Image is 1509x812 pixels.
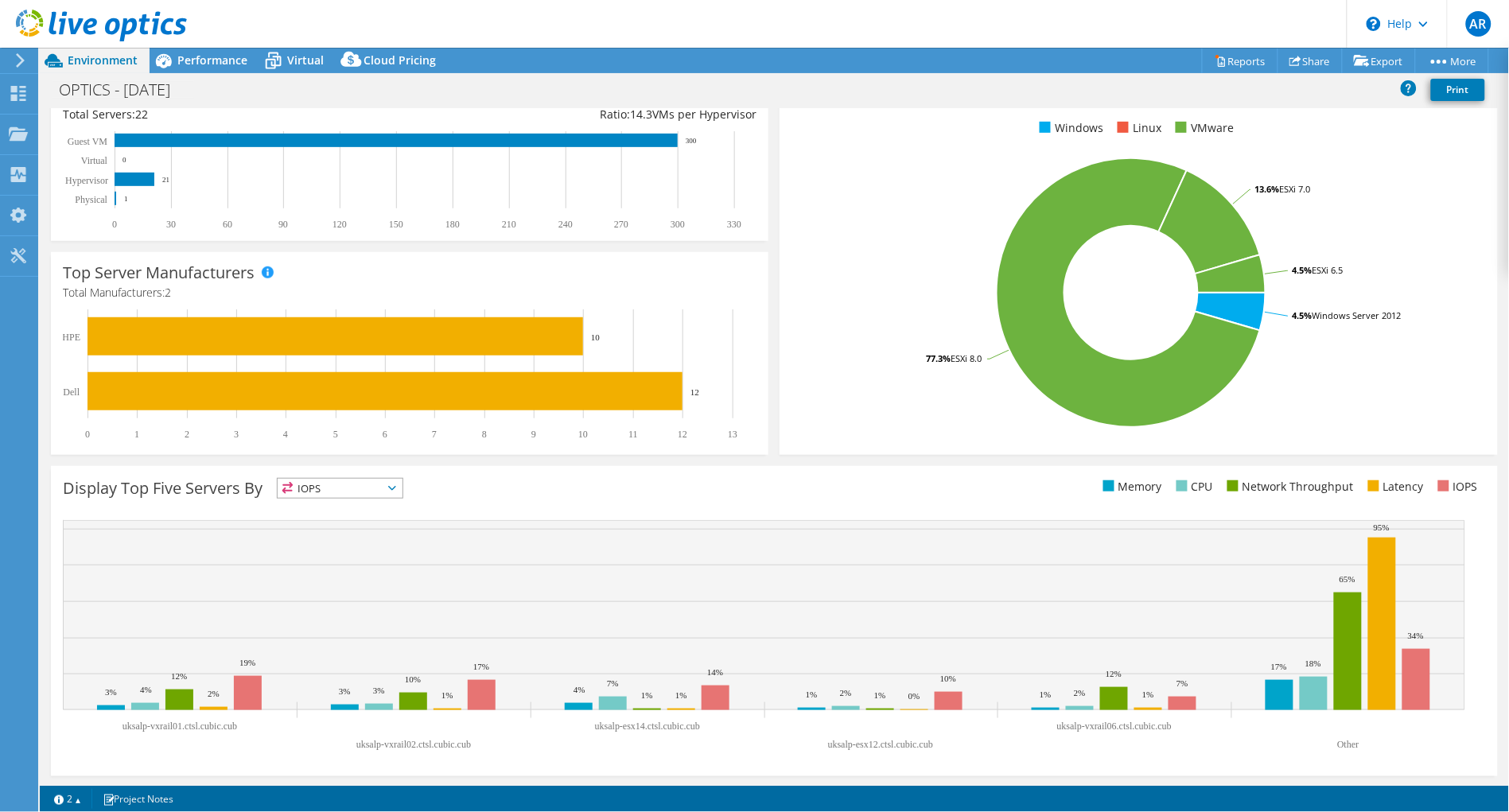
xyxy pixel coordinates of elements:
text: 7% [607,678,619,688]
text: uksalp-vxrail02.ctsl.cubic.cub [356,739,471,750]
li: CPU [1173,478,1213,495]
text: 2% [1074,688,1086,697]
text: Physical [75,194,107,205]
span: Virtual [287,52,324,68]
text: 1% [641,690,653,700]
text: 3 [234,429,239,440]
text: 3% [339,686,351,696]
text: 5 [333,429,338,440]
text: 7 [432,429,437,440]
text: 1 [124,195,128,203]
text: Virtual [81,155,108,166]
span: 22 [135,107,148,122]
text: 14% [707,667,723,677]
tspan: ESXi 7.0 [1280,183,1311,195]
text: uksalp-vxrail06.ctsl.cubic.cub [1057,721,1172,732]
text: 240 [558,219,573,230]
span: Performance [177,52,247,68]
text: 0 [112,219,117,230]
text: 120 [333,219,347,230]
li: Linux [1114,119,1161,137]
text: 2% [840,688,852,697]
text: 8 [482,429,487,440]
text: 21 [162,176,169,184]
text: Other [1337,739,1359,750]
span: Environment [68,52,138,68]
text: 150 [389,219,403,230]
text: 12% [171,671,187,681]
text: 4% [140,685,152,694]
text: 17% [473,662,489,671]
a: Project Notes [91,789,185,809]
text: 30 [166,219,176,230]
span: 14.3 [630,107,652,122]
tspan: 77.3% [926,352,951,364]
a: 2 [43,789,92,809]
text: 12 [678,429,687,440]
text: HPE [62,332,80,343]
text: 330 [727,219,741,230]
text: 9 [531,429,536,440]
text: 95% [1374,523,1390,532]
text: Dell [63,387,80,398]
text: 1% [874,690,886,700]
text: uksalp-esx14.ctsl.cubic.cub [595,721,700,732]
text: uksalp-vxrail01.ctsl.cubic.cub [123,721,237,732]
text: 180 [445,219,460,230]
text: 0 [85,429,90,440]
h3: Top Server Manufacturers [63,264,255,282]
text: 19% [239,658,255,667]
text: 7% [1176,678,1188,688]
h1: OPTICS - [DATE] [52,81,195,99]
span: IOPS [278,479,403,498]
text: 3% [105,687,117,697]
text: 4 [283,429,288,440]
text: 1 [134,429,139,440]
tspan: Windows Server 2012 [1313,309,1402,321]
svg: \n [1367,17,1381,31]
text: 1% [441,690,453,700]
span: Cloud Pricing [364,52,436,68]
a: Share [1278,49,1343,73]
li: Windows [1036,119,1103,137]
text: 12% [1106,669,1122,678]
a: Print [1431,79,1485,101]
text: 13 [728,429,737,440]
text: 210 [502,219,516,230]
text: 6 [383,429,387,440]
li: IOPS [1434,478,1478,495]
text: 34% [1408,631,1424,640]
text: 12 [690,387,699,397]
text: 65% [1340,574,1355,584]
text: 10% [405,674,421,684]
text: 1% [1040,690,1052,699]
a: Export [1342,49,1416,73]
text: Hypervisor [65,175,108,186]
text: 10 [578,429,588,440]
text: uksalp-esx12.ctsl.cubic.cub [828,739,933,750]
li: Latency [1364,478,1424,495]
text: 300 [671,219,685,230]
tspan: 4.5% [1293,264,1313,276]
text: 11 [628,429,638,440]
tspan: 4.5% [1293,309,1313,321]
div: Ratio: VMs per Hypervisor [410,106,756,123]
text: 10 [591,332,601,342]
text: 1% [1142,690,1154,699]
text: 2% [208,689,220,698]
text: 90 [278,219,288,230]
text: 300 [686,137,697,145]
h4: Total Manufacturers: [63,284,756,301]
text: 60 [223,219,232,230]
text: 10% [940,674,956,683]
text: 18% [1305,659,1321,668]
text: 270 [614,219,628,230]
li: Memory [1099,478,1162,495]
text: 1% [675,690,687,700]
text: Guest VM [68,136,107,147]
li: Network Throughput [1223,478,1354,495]
div: Total Servers: [63,106,410,123]
text: 0% [908,691,920,701]
tspan: ESXi 8.0 [951,352,982,364]
a: Reports [1202,49,1278,73]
